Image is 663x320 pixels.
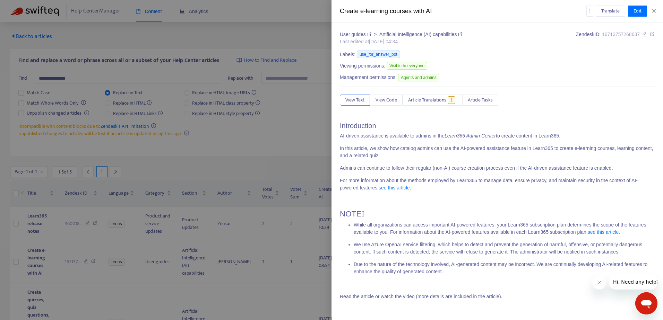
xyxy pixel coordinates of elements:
[340,293,655,300] p: Read the article or watch the video (more details are included in the article).
[609,274,657,290] iframe: Message from company
[628,6,647,17] button: Edit
[340,31,462,38] div: >
[379,185,410,190] a: see this article
[586,6,593,17] button: more
[370,95,403,106] button: View Code
[387,62,427,70] span: Visible to everyone
[462,95,498,106] button: Article Tasks
[468,96,493,104] span: Article Tasks
[345,96,364,104] span: View Text
[340,95,370,106] button: View Text
[592,276,606,290] iframe: Close message
[340,165,655,172] p: Admins can continue to follow their regular (non-AI) course creation process even if the AI-drive...
[634,7,642,15] span: Edit
[340,51,355,58] span: Labels:
[448,96,456,104] span: 1
[596,6,625,17] button: Translate
[340,32,372,37] a: User guides
[398,74,439,81] span: Agents and admins
[340,62,385,70] span: Viewing permissions:
[602,32,640,37] span: 16713757268637
[340,132,655,140] p: AI-driven assistance is available to admins in the to create content in Learn365.
[376,96,397,104] span: View Code
[651,8,657,14] span: close
[354,241,655,256] li: We use Azure OpenAI service filtering, which helps to detect and prevent the generation of harmfu...
[340,177,655,192] p: For more information about the methods employed by Learn365 to manage data, ensure privacy, and m...
[340,74,397,81] span: Management permissions:
[354,221,655,236] li: While all organizations can access important AI-powered features, your Learn365 subscription plan...
[649,8,659,15] button: Close
[354,261,655,275] li: Due to the nature of the technology involved, AI-generated content may be incorrect. We are conti...
[445,133,496,139] em: Learn365 Admin Center
[340,122,655,130] h2: Introduction
[340,38,462,45] div: Last edited at [DATE] 04:34
[340,209,655,219] p: NOTE
[408,96,446,104] span: Article Translations
[4,5,50,10] span: Hi. Need any help?
[588,229,619,235] a: see this article
[357,51,400,58] span: use_for_answer_bot
[340,7,586,16] div: Create e-learning courses with AI
[340,145,655,159] p: In this article, we show how catalog admins can use the AI-powered assistance feature in Learn365...
[403,95,462,106] button: Article Translations1
[379,32,462,37] a: Artificial Intelligence (AI) capabilities
[587,8,592,13] span: more
[576,31,655,45] div: Zendesk ID:
[601,7,620,15] span: Translate
[635,292,657,314] iframe: Button to launch messaging window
